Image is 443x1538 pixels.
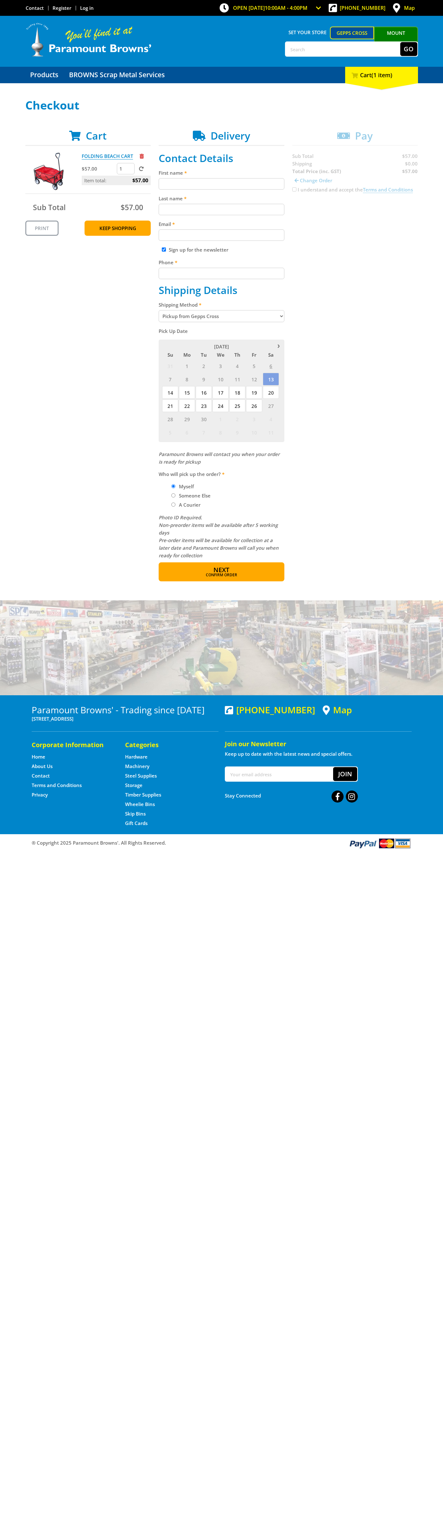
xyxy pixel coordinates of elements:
[159,220,284,228] label: Email
[233,4,307,11] span: OPEN [DATE]
[246,386,262,399] span: 19
[162,399,178,412] span: 21
[323,705,352,715] a: View a map of Gepps Cross location
[333,767,357,781] button: Join
[162,426,178,439] span: 5
[196,351,212,359] span: Tu
[125,791,161,798] a: Go to the Timber Supplies page
[159,259,284,266] label: Phone
[263,386,279,399] span: 20
[179,386,195,399] span: 15
[229,359,245,372] span: 4
[125,763,149,770] a: Go to the Machinery page
[64,67,169,83] a: Go to the BROWNS Scrap Metal Services page
[159,195,284,202] label: Last name
[162,386,178,399] span: 14
[159,514,279,559] em: Photo ID Required. Non-preorder items will be available after 5 working days Pre-order items will...
[196,413,212,425] span: 30
[32,772,50,779] a: Go to the Contact page
[229,386,245,399] span: 18
[213,566,229,574] span: Next
[32,763,53,770] a: Go to the About Us page
[374,27,418,51] a: Mount [PERSON_NAME]
[330,27,374,39] a: Gepps Cross
[177,499,203,510] label: A Courier
[80,5,94,11] a: Log in
[125,782,142,789] a: Go to the Storage page
[25,99,418,112] h1: Checkout
[212,351,229,359] span: We
[179,359,195,372] span: 1
[212,413,229,425] span: 1
[286,42,400,56] input: Search
[214,343,229,350] span: [DATE]
[212,359,229,372] span: 3
[171,493,175,497] input: Please select who will pick up the order.
[32,753,45,760] a: Go to the Home page
[162,373,178,385] span: 7
[371,71,392,79] span: (1 item)
[212,399,229,412] span: 24
[196,373,212,385] span: 9
[229,351,245,359] span: Th
[159,268,284,279] input: Please enter your telephone number.
[263,413,279,425] span: 4
[171,484,175,488] input: Please select who will pick up the order.
[348,837,412,849] img: PayPal, Mastercard, Visa accepted
[159,284,284,296] h2: Shipping Details
[82,165,116,172] p: $57.00
[212,373,229,385] span: 10
[159,470,284,478] label: Who will pick up the order?
[125,741,206,749] h5: Categories
[159,152,284,164] h2: Contact Details
[125,772,157,779] a: Go to the Steel Supplies page
[125,801,155,808] a: Go to the Wheelie Bins page
[246,373,262,385] span: 12
[159,451,280,465] em: Paramount Browns will contact you when your order is ready for pickup
[229,399,245,412] span: 25
[229,373,245,385] span: 11
[169,247,228,253] label: Sign up for the newsletter
[285,27,330,38] span: Set your store
[125,810,146,817] a: Go to the Skip Bins page
[159,229,284,241] input: Please enter your email address.
[246,426,262,439] span: 10
[196,426,212,439] span: 7
[86,129,107,142] span: Cart
[32,791,48,798] a: Go to the Privacy page
[211,129,250,142] span: Delivery
[196,399,212,412] span: 23
[179,399,195,412] span: 22
[31,152,69,190] img: FOLDING BEACH CART
[132,176,148,185] span: $57.00
[400,42,417,56] button: Go
[179,426,195,439] span: 6
[53,5,71,11] a: Go to the registration page
[125,820,148,827] a: Go to the Gift Cards page
[246,351,262,359] span: Fr
[179,413,195,425] span: 29
[263,399,279,412] span: 27
[263,351,279,359] span: Sa
[345,67,418,83] div: Cart
[125,753,148,760] a: Go to the Hardware page
[159,562,284,581] button: Next Confirm order
[246,359,262,372] span: 5
[159,310,284,322] select: Please select a shipping method.
[25,67,63,83] a: Go to the Products page
[265,4,307,11] span: 10:00am - 4:00pm
[177,490,213,501] label: Someone Else
[225,750,412,758] p: Keep up to date with the latest news and special offers.
[32,782,82,789] a: Go to the Terms and Conditions page
[32,705,218,715] h3: Paramount Browns' - Trading since [DATE]
[82,153,133,159] a: FOLDING BEACH CART
[82,176,151,185] p: Item total:
[179,351,195,359] span: Mo
[172,573,271,577] span: Confirm order
[85,221,151,236] a: Keep Shopping
[25,837,418,849] div: ® Copyright 2025 Paramount Browns'. All Rights Reserved.
[26,5,44,11] a: Go to the Contact page
[33,202,66,212] span: Sub Total
[162,413,178,425] span: 28
[162,359,178,372] span: 31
